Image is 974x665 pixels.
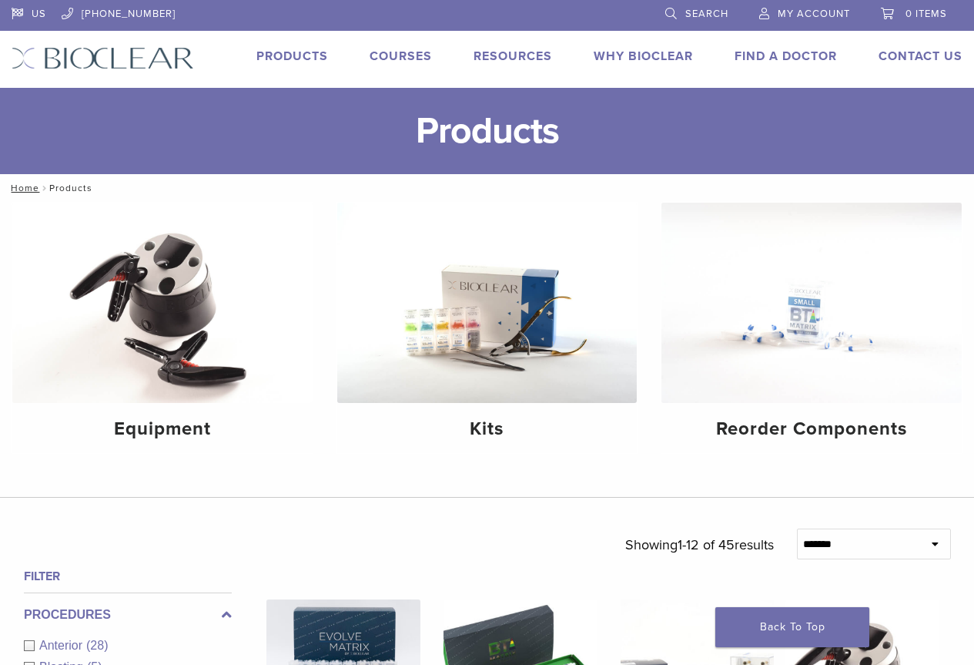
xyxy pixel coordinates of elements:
span: 1-12 of 45 [678,536,735,553]
span: (28) [86,639,108,652]
span: / [39,184,49,192]
a: Products [256,49,328,64]
a: Kits [337,203,638,453]
a: Reorder Components [661,203,962,453]
img: Reorder Components [661,203,962,403]
h4: Reorder Components [674,415,949,443]
a: Equipment [12,203,313,453]
img: Equipment [12,203,313,403]
span: Anterior [39,639,86,652]
a: Contact Us [879,49,962,64]
p: Showing results [625,529,774,561]
span: My Account [778,8,850,20]
h4: Kits [350,415,625,443]
a: Back To Top [715,607,869,647]
img: Bioclear [12,47,194,69]
a: Home [6,183,39,193]
h4: Equipment [25,415,300,443]
a: Resources [474,49,552,64]
span: 0 items [905,8,947,20]
a: Find A Doctor [735,49,837,64]
a: Courses [370,49,432,64]
h4: Filter [24,567,232,586]
label: Procedures [24,606,232,624]
span: Search [685,8,728,20]
img: Kits [337,203,638,403]
a: Why Bioclear [594,49,693,64]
